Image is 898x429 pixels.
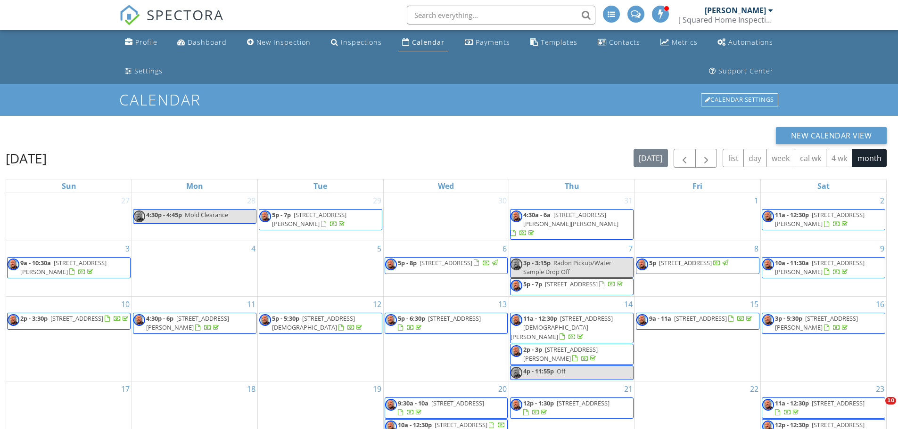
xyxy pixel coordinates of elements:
td: Go to August 2, 2025 [760,193,886,241]
button: month [852,149,887,167]
a: Go to August 17, 2025 [119,381,132,397]
a: Saturday [816,179,832,193]
a: Payments [461,34,514,51]
span: [STREET_ADDRESS] [428,314,481,323]
span: 4:30p - 6p [146,314,173,323]
img: jordan_pic2.jpg [636,314,648,326]
img: jordan_pic2.jpg [133,210,145,222]
a: Calendar Settings [700,92,779,107]
a: Go to August 13, 2025 [496,297,509,312]
span: [STREET_ADDRESS][PERSON_NAME] [523,345,598,363]
div: Profile [135,38,157,47]
button: cal wk [795,149,827,167]
a: Go to August 15, 2025 [748,297,760,312]
a: Thursday [563,179,581,193]
a: Go to August 20, 2025 [496,381,509,397]
a: Go to August 18, 2025 [245,381,257,397]
a: 5p [STREET_ADDRESS] [649,259,730,267]
span: 11a - 12:30p [523,314,557,323]
a: 5p - 8p [STREET_ADDRESS] [398,259,499,267]
span: 3p - 3:15p [523,259,551,267]
a: Go to August 22, 2025 [748,381,760,397]
span: 4:30p - 4:45p [146,210,182,219]
a: Sunday [60,179,78,193]
a: Go to August 2, 2025 [878,193,886,208]
span: 2p - 3:30p [20,314,48,323]
a: Support Center [705,63,777,80]
a: Tuesday [312,179,329,193]
span: [STREET_ADDRESS] [431,399,484,407]
span: 5p - 8p [398,259,417,267]
a: Go to July 30, 2025 [496,193,509,208]
span: SPECTORA [147,5,224,24]
a: Templates [527,34,581,51]
img: jordan_pic2.jpg [8,259,19,270]
div: Payments [476,38,510,47]
button: 4 wk [826,149,852,167]
span: 4:30a - 6a [523,210,551,219]
a: Go to August 8, 2025 [752,241,760,256]
span: [STREET_ADDRESS] [420,259,472,267]
td: Go to August 16, 2025 [760,297,886,381]
span: [STREET_ADDRESS][DEMOGRAPHIC_DATA][PERSON_NAME] [511,314,613,340]
a: 10a - 11:30a [STREET_ADDRESS][PERSON_NAME] [775,259,865,276]
img: jordan_pic2.jpg [259,314,271,326]
button: New Calendar View [776,127,887,144]
div: Metrics [672,38,698,47]
img: jordan_pic2.jpg [511,259,522,270]
td: Go to August 9, 2025 [760,241,886,297]
a: 5p - 7p [STREET_ADDRESS][PERSON_NAME] [272,210,346,228]
span: [STREET_ADDRESS][DEMOGRAPHIC_DATA] [272,314,355,332]
td: Go to August 6, 2025 [383,241,509,297]
div: Dashboard [188,38,227,47]
span: [STREET_ADDRESS] [812,399,865,407]
span: 10a - 12:30p [398,421,432,429]
button: week [766,149,795,167]
span: [STREET_ADDRESS][PERSON_NAME] [775,259,865,276]
a: Go to August 23, 2025 [874,381,886,397]
span: [STREET_ADDRESS] [50,314,103,323]
span: [STREET_ADDRESS][PERSON_NAME] [775,314,858,332]
a: Company Profile [121,34,161,51]
a: Go to August 21, 2025 [622,381,634,397]
a: 5p - 7p [STREET_ADDRESS] [523,280,625,288]
a: Go to August 14, 2025 [622,297,634,312]
a: 3p - 5:30p [STREET_ADDRESS][PERSON_NAME] [762,313,885,334]
td: Go to August 12, 2025 [257,297,383,381]
span: 12p - 1:30p [523,399,554,407]
td: Go to July 28, 2025 [132,193,258,241]
a: Wednesday [436,179,456,193]
img: jordan_pic2.jpg [385,259,397,270]
span: 9:30a - 10a [398,399,428,407]
div: Settings [134,66,163,75]
a: Metrics [657,34,701,51]
h1: Calendar [119,91,779,108]
span: 10 [885,397,896,405]
a: 4:30a - 6a [STREET_ADDRESS][PERSON_NAME][PERSON_NAME] [510,209,634,240]
div: Calendar [412,38,445,47]
span: [STREET_ADDRESS][PERSON_NAME] [146,314,229,332]
a: Go to August 5, 2025 [375,241,383,256]
span: 5p - 5:30p [272,314,299,323]
a: New Inspection [243,34,314,51]
span: [STREET_ADDRESS][PERSON_NAME] [775,210,865,228]
a: 5p - 7p [STREET_ADDRESS] [510,278,634,295]
td: Go to August 5, 2025 [257,241,383,297]
td: Go to August 3, 2025 [6,241,132,297]
a: 2p - 3:30p [STREET_ADDRESS] [7,313,131,330]
span: 2p - 3p [523,345,542,354]
span: [STREET_ADDRESS] [435,421,487,429]
a: SPECTORA [119,13,224,32]
span: 9a - 11a [649,314,671,323]
a: 11a - 12:30p [STREET_ADDRESS][PERSON_NAME] [775,210,865,228]
a: Go to August 11, 2025 [245,297,257,312]
a: Go to August 19, 2025 [371,381,383,397]
td: Go to August 15, 2025 [635,297,761,381]
a: 5p [STREET_ADDRESS] [636,257,759,274]
a: 5p - 5:30p [STREET_ADDRESS][DEMOGRAPHIC_DATA] [272,314,364,332]
img: The Best Home Inspection Software - Spectora [119,5,140,25]
td: Go to August 10, 2025 [6,297,132,381]
span: 5p - 7p [272,210,291,219]
img: jordan_pic2.jpg [133,314,145,326]
a: 4:30p - 6p [STREET_ADDRESS][PERSON_NAME] [133,313,256,334]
